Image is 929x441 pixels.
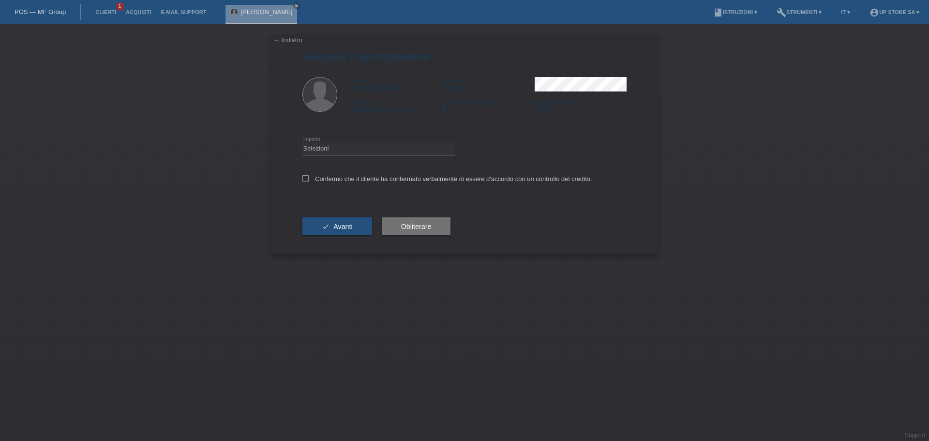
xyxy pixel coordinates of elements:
div: [PERSON_NAME] [351,77,443,91]
button: check Avanti [302,217,372,236]
a: POS — MF Group [15,8,66,15]
i: build [777,8,786,17]
button: Obliterare [382,217,451,236]
a: account_circleUp Store SA ▾ [865,9,924,15]
a: [PERSON_NAME] [240,8,292,15]
div: [DATE] [535,99,627,113]
a: E-mail Support [156,9,211,15]
a: Clienti [90,9,121,15]
i: check [322,223,330,230]
span: Cognome [443,78,466,84]
span: Permesso di soggiorno [443,100,497,106]
a: Acquisti [121,9,156,15]
a: close [293,2,300,9]
a: IT ▾ [836,9,855,15]
span: 1 [116,2,124,11]
a: Support [905,432,925,439]
div: [GEOGRAPHIC_DATA] [351,99,443,113]
i: account_circle [869,8,879,17]
span: Nationalità [351,100,376,106]
div: Victorica [443,77,535,91]
i: book [713,8,723,17]
a: bookIstruzioni ▾ [708,9,762,15]
h1: Eseguire l’autorizzazione [302,50,627,62]
i: close [294,3,299,8]
span: Obliterare [401,223,432,230]
a: buildStrumenti ▾ [772,9,826,15]
div: B [443,99,535,113]
a: ← Indietro [273,36,302,44]
span: Avanti [333,223,352,230]
span: Data immigrazione [535,100,579,106]
label: Confermo che il cliente ha confermato verbalmente di essere d'accordo con un controllo del credito. [302,175,592,182]
span: Nome [351,78,365,84]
